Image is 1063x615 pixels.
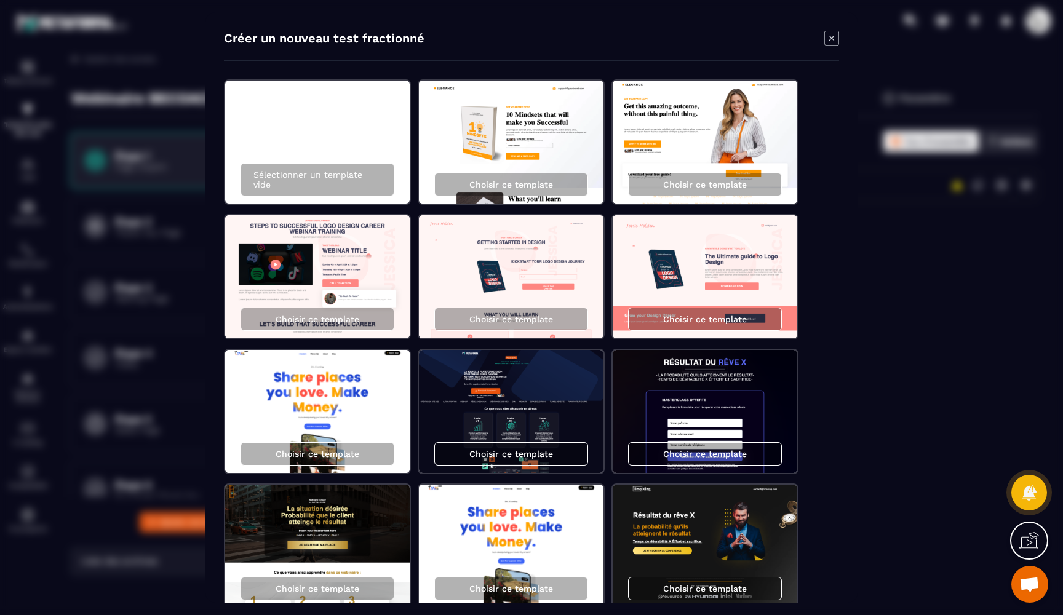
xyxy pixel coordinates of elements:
[663,180,747,189] p: Choisir ce template
[663,449,747,459] p: Choisir ce template
[419,485,603,608] img: image
[613,350,797,473] img: image
[276,449,359,459] p: Choisir ce template
[613,215,797,338] img: image
[419,81,603,204] img: image
[276,584,359,593] p: Choisir ce template
[419,215,603,338] img: image
[276,314,359,324] p: Choisir ce template
[613,81,797,204] img: image
[1011,566,1048,603] div: Ouvrir le chat
[419,350,603,473] img: image
[469,584,553,593] p: Choisir ce template
[225,485,410,608] img: image
[225,215,410,338] img: image
[469,314,553,324] p: Choisir ce template
[253,170,381,189] p: Sélectionner un template vide
[225,350,410,473] img: image
[469,180,553,189] p: Choisir ce template
[663,314,747,324] p: Choisir ce template
[613,485,797,608] img: image
[663,584,747,593] p: Choisir ce template
[224,31,424,48] h4: Créer un nouveau test fractionné
[469,449,553,459] p: Choisir ce template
